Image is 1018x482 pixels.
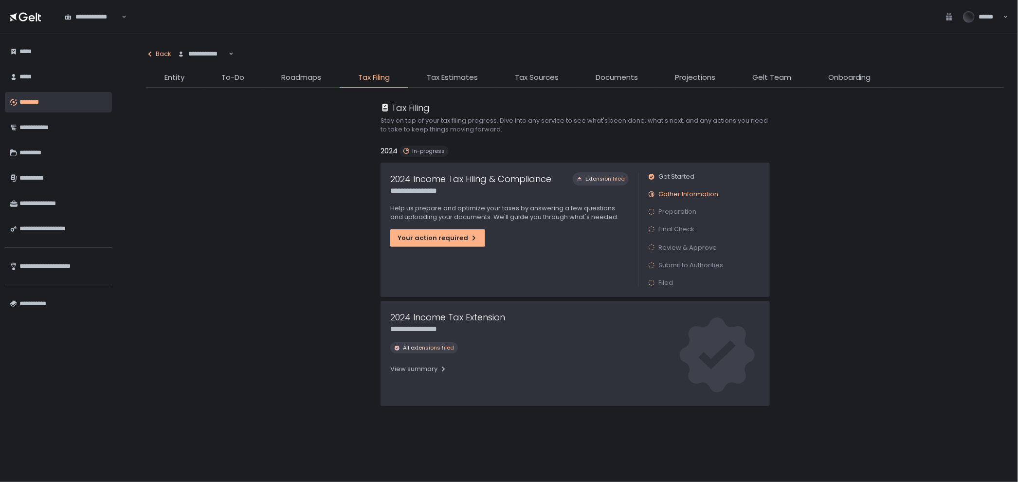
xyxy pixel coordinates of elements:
span: Roadmaps [281,72,321,83]
button: View summary [390,361,447,377]
div: Tax Filing [381,101,430,114]
span: Extension filed [585,175,625,183]
span: In-progress [412,148,445,155]
span: Tax Sources [515,72,559,83]
span: Final Check [658,225,694,234]
div: Your action required [398,234,478,242]
button: Your action required [390,229,485,247]
p: Help us prepare and optimize your taxes by answering a few questions and uploading your documents... [390,204,629,222]
input: Search for option [227,49,228,59]
span: Tax Filing [358,72,390,83]
input: Search for option [120,12,121,22]
span: Onboarding [828,72,871,83]
span: Preparation [658,207,696,216]
div: View summary [390,365,447,373]
span: Gelt Team [752,72,791,83]
h2: 2024 [381,146,398,157]
div: Search for option [58,6,127,27]
h1: 2024 Income Tax Filing & Compliance [390,172,551,185]
div: Back [146,50,171,58]
button: Back [146,44,171,64]
span: All extensions filed [403,344,454,352]
span: Tax Estimates [427,72,478,83]
h2: Stay on top of your tax filing progress. Dive into any service to see what's been done, what's ne... [381,116,770,134]
span: To-Do [221,72,244,83]
span: Projections [675,72,715,83]
span: Filed [658,278,673,287]
div: Search for option [171,44,234,64]
span: Gather Information [658,190,718,199]
h1: 2024 Income Tax Extension [390,311,505,324]
span: Submit to Authorities [658,261,723,270]
span: Documents [596,72,638,83]
span: Get Started [658,172,694,181]
span: Review & Approve [658,243,717,252]
span: Entity [164,72,184,83]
